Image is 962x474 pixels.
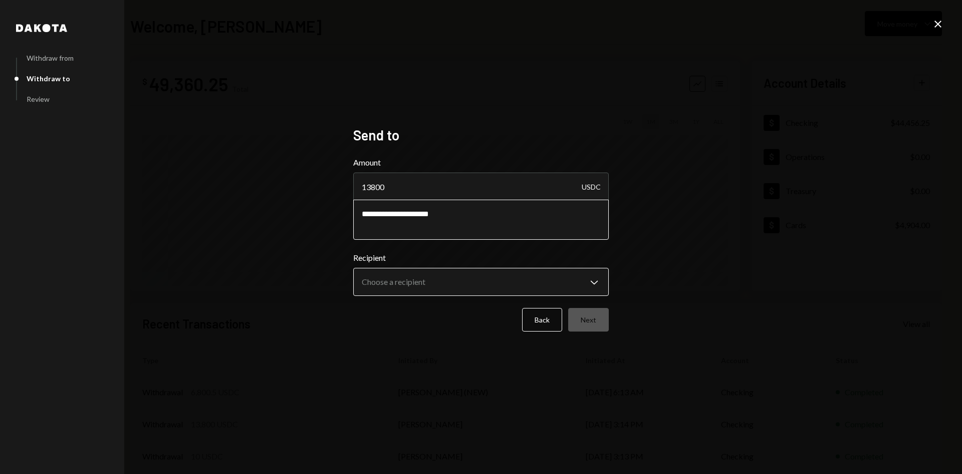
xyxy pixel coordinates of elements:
div: Withdraw from [27,54,74,62]
div: Withdraw to [27,74,70,83]
button: Recipient [353,268,609,296]
label: Recipient [353,252,609,264]
input: Enter amount [353,173,609,201]
label: Amount [353,156,609,169]
h2: Send to [353,125,609,145]
div: Review [27,95,50,103]
button: Back [522,308,562,332]
div: USDC [582,173,601,201]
